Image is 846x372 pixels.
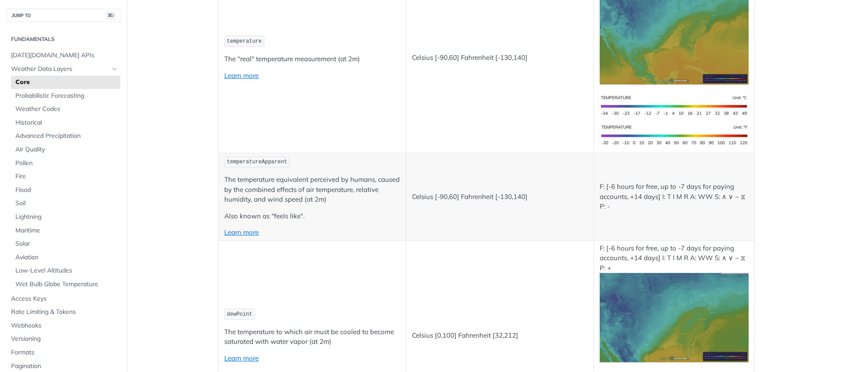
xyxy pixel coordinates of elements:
[11,89,120,103] a: Probabilistic Forecasting
[11,335,118,343] span: Versioning
[7,49,120,62] a: [DATE][DOMAIN_NAME] APIs
[15,118,118,127] span: Historical
[15,253,118,262] span: Aviation
[600,243,749,362] p: F: [-6 hours for free, up to -7 days for paying accounts, +14 days] I: T I M R A: WW S: ∧ ∨ ~ ⧖ P: +
[224,327,400,347] p: The temperature to which air must be cooled to become saturated with water vapor (at 2m)
[11,76,120,89] a: Core
[15,145,118,154] span: Air Quality
[15,159,118,168] span: Pollen
[227,159,287,165] span: temperatureApparent
[224,211,400,221] p: Also known as "feels like".
[11,308,118,317] span: Rate Limiting & Tokens
[11,116,120,129] a: Historical
[7,346,120,359] a: Formats
[15,172,118,181] span: Fire
[7,9,120,22] button: JUMP TO⌘/
[600,130,749,139] span: Expand image
[412,53,588,63] p: Celsius [-90,60] Fahrenheit [-130,140]
[224,354,259,362] a: Learn more
[111,66,118,73] button: Hide subpages for Weather Data Layers
[15,199,118,208] span: Soil
[7,35,120,43] h2: Fundamentals
[7,332,120,346] a: Versioning
[106,12,115,19] span: ⌘/
[7,63,120,76] a: Weather Data LayersHide subpages for Weather Data Layers
[412,331,588,341] p: Celsius [0,100] Fahrenheit [32,212]
[224,228,259,236] a: Learn more
[11,210,120,224] a: Lightning
[600,101,749,109] span: Expand image
[11,224,120,237] a: Maritime
[7,292,120,306] a: Access Keys
[7,319,120,332] a: Webhooks
[600,313,749,321] span: Expand image
[600,182,749,212] p: F: [-6 hours for free, up to -7 days for paying accounts, +14 days] I: T I M R A: WW S: ∧ ∨ ~ ⧖ P: -
[224,175,400,205] p: The temperature equivalent perceived by humans, caused by the combined effects of air temperature...
[412,192,588,202] p: Celsius [-90,60] Fahrenheit [-130,140]
[15,186,118,195] span: Flood
[15,92,118,100] span: Probabilistic Forecasting
[11,129,120,143] a: Advanced Precipitation
[15,280,118,289] span: Wet Bulb Globe Temperature
[15,226,118,235] span: Maritime
[7,306,120,319] a: Rate Limiting & Tokens
[11,197,120,210] a: Soil
[11,362,118,371] span: Pagination
[224,71,259,80] a: Learn more
[15,239,118,248] span: Solar
[227,311,252,317] span: dewPoint
[11,237,120,250] a: Solar
[11,251,120,264] a: Aviation
[15,266,118,275] span: Low-Level Altitudes
[11,170,120,183] a: Fire
[11,103,120,116] a: Weather Codes
[11,321,118,330] span: Webhooks
[11,264,120,277] a: Low-Level Altitudes
[227,38,262,44] span: temperature
[11,295,118,303] span: Access Keys
[11,348,118,357] span: Formats
[15,78,118,87] span: Core
[15,105,118,114] span: Weather Codes
[224,54,400,64] p: The "real" temperature measurement (at 2m)
[11,51,118,60] span: [DATE][DOMAIN_NAME] APIs
[11,143,120,156] a: Air Quality
[15,213,118,221] span: Lightning
[15,132,118,140] span: Advanced Precipitation
[11,184,120,197] a: Flood
[11,157,120,170] a: Pollen
[11,278,120,291] a: Wet Bulb Globe Temperature
[600,35,749,44] span: Expand image
[11,65,109,74] span: Weather Data Layers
